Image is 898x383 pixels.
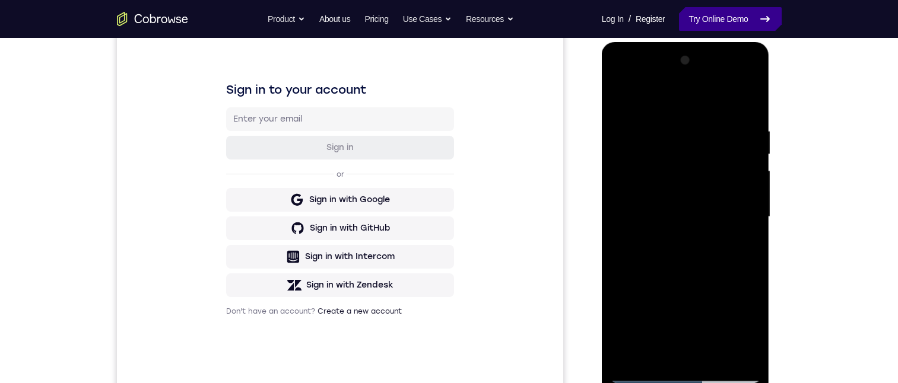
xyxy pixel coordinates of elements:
a: Pricing [364,7,388,31]
h1: Sign in to your account [109,81,337,98]
button: Use Cases [403,7,452,31]
div: Sign in with GitHub [193,222,273,234]
button: Sign in with Intercom [109,245,337,269]
p: Don't have an account? [109,307,337,316]
a: Log In [602,7,624,31]
button: Sign in with Google [109,188,337,212]
input: Enter your email [116,113,330,125]
div: Sign in with Intercom [188,251,278,263]
div: Sign in with Google [192,194,273,206]
p: or [217,170,230,179]
button: Resources [466,7,514,31]
a: Create a new account [201,307,285,315]
a: About us [319,7,350,31]
a: Register [636,7,665,31]
div: Sign in with Zendesk [189,279,277,291]
a: Go to the home page [117,12,188,26]
a: Try Online Demo [679,7,781,31]
button: Sign in with Zendesk [109,273,337,297]
button: Product [268,7,305,31]
button: Sign in with GitHub [109,216,337,240]
span: / [629,12,631,26]
button: Sign in [109,136,337,159]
